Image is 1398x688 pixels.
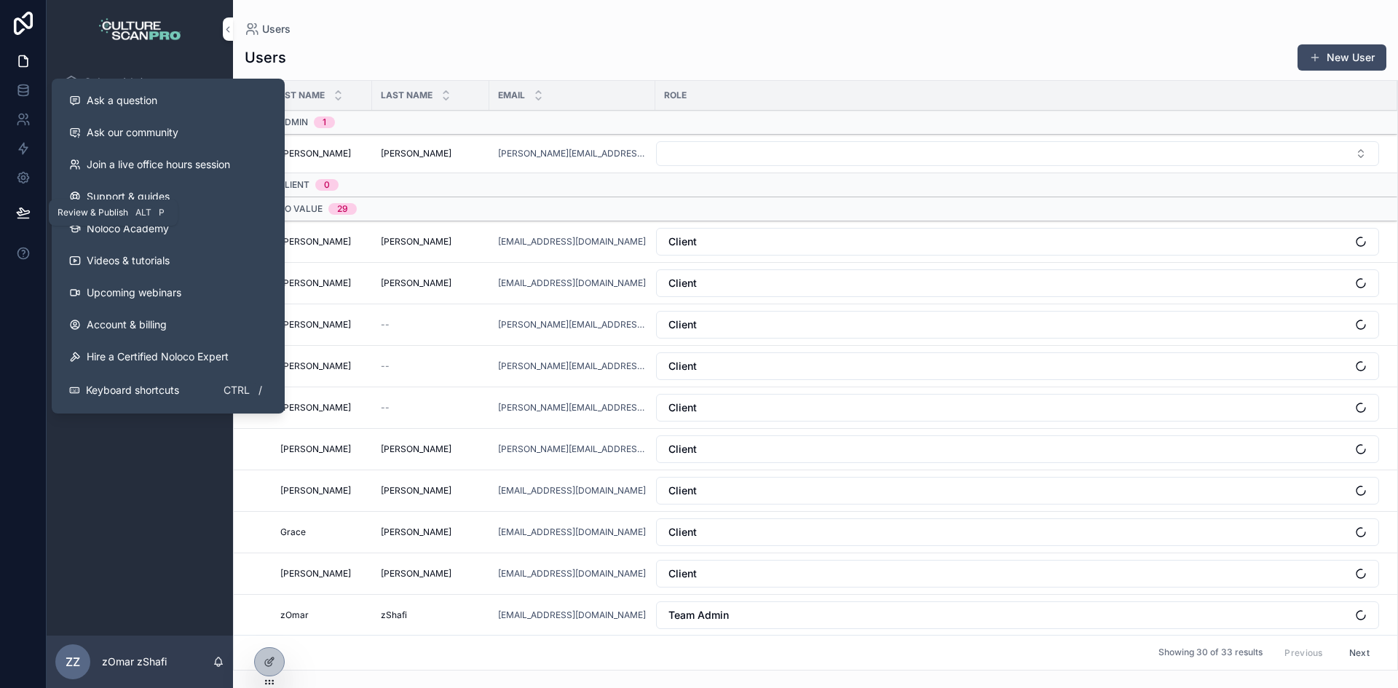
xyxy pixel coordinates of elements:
[381,526,451,538] span: [PERSON_NAME]
[668,400,697,415] span: Client
[280,568,363,580] a: [PERSON_NAME]
[668,483,697,498] span: Client
[498,360,647,372] a: [PERSON_NAME][EMAIL_ADDRESS][DOMAIN_NAME]
[668,442,697,456] span: Client
[656,269,1379,297] button: Select Button
[280,277,351,289] span: [PERSON_NAME]
[498,319,647,331] a: [PERSON_NAME][EMAIL_ADDRESS][DOMAIN_NAME]
[498,90,525,101] span: Email
[280,236,351,248] span: [PERSON_NAME]
[324,179,330,191] div: 0
[668,317,697,332] span: Client
[498,609,646,621] a: [EMAIL_ADDRESS][DOMAIN_NAME]
[381,402,481,414] a: --
[87,349,229,364] span: Hire a Certified Noloco Expert
[655,141,1380,167] a: Select Button
[58,213,279,245] a: Noloco Academy
[87,125,178,140] span: Ask our community
[280,148,351,159] span: [PERSON_NAME]
[655,269,1380,298] a: Select Button
[498,148,647,159] a: [PERSON_NAME][EMAIL_ADDRESS][DOMAIN_NAME]
[58,277,279,309] a: Upcoming webinars
[381,402,390,414] span: --
[381,277,481,289] a: [PERSON_NAME]
[656,311,1379,339] button: Select Button
[280,277,363,289] a: [PERSON_NAME]
[656,352,1379,380] button: Select Button
[655,393,1380,422] a: Select Button
[381,360,390,372] span: --
[87,285,181,300] span: Upcoming webinars
[280,443,363,455] a: [PERSON_NAME]
[280,526,363,538] a: Grace
[99,17,181,41] img: App logo
[280,319,351,331] span: [PERSON_NAME]
[47,58,233,259] div: scrollable content
[498,236,646,248] a: [EMAIL_ADDRESS][DOMAIN_NAME]
[655,476,1380,505] a: Select Button
[381,526,481,538] a: [PERSON_NAME]
[278,116,308,128] span: Admin
[337,203,348,215] div: 29
[58,116,279,149] a: Ask our community
[498,443,647,455] a: [PERSON_NAME][EMAIL_ADDRESS][PERSON_NAME][DOMAIN_NAME]
[668,608,729,622] span: Team Admin
[381,277,451,289] span: [PERSON_NAME]
[381,236,451,248] span: [PERSON_NAME]
[1298,44,1386,71] a: New User
[280,568,351,580] span: [PERSON_NAME]
[381,443,481,455] a: [PERSON_NAME]
[87,317,167,332] span: Account & billing
[58,309,279,341] a: Account & billing
[58,245,279,277] a: Videos & tutorials
[87,157,230,172] span: Join a live office hours session
[381,485,451,497] span: [PERSON_NAME]
[156,207,167,218] span: P
[87,189,170,204] span: Support & guides
[58,149,279,181] a: Join a live office hours session
[1339,641,1380,664] button: Next
[668,566,697,581] span: Client
[381,443,451,455] span: [PERSON_NAME]
[280,360,351,372] span: [PERSON_NAME]
[381,90,433,101] span: Last name
[278,203,323,215] span: No value
[656,477,1379,505] button: Select Button
[668,525,697,539] span: Client
[664,90,687,101] span: Role
[58,84,279,116] button: Ask a question
[1158,647,1263,659] span: Showing 30 of 33 results
[381,148,451,159] span: [PERSON_NAME]
[656,560,1379,588] button: Select Button
[280,236,363,248] a: [PERSON_NAME]
[381,485,481,497] a: [PERSON_NAME]
[254,384,266,396] span: /
[280,319,363,331] a: [PERSON_NAME]
[655,518,1380,547] a: Select Button
[272,90,325,101] span: First name
[498,277,647,289] a: [EMAIL_ADDRESS][DOMAIN_NAME]
[87,93,157,108] span: Ask a question
[656,228,1379,256] button: Select Button
[135,207,151,218] span: Alt
[498,568,646,580] a: [EMAIL_ADDRESS][DOMAIN_NAME]
[656,141,1379,166] button: Select Button
[280,402,363,414] a: [PERSON_NAME]
[280,609,363,621] a: zOmar
[381,236,481,248] a: [PERSON_NAME]
[58,207,128,218] span: Review & Publish
[262,22,291,36] span: Users
[381,609,481,621] a: zShafi
[656,601,1379,629] button: Select Button
[655,601,1380,630] a: Select Button
[656,394,1379,422] button: Select Button
[655,352,1380,381] a: Select Button
[86,383,179,398] span: Keyboard shortcuts
[84,76,148,87] span: Orders - Admin
[323,116,326,128] div: 1
[280,526,306,538] span: Grace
